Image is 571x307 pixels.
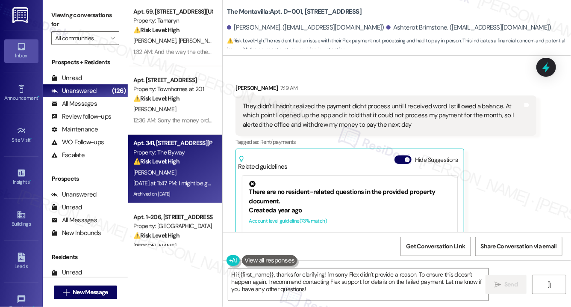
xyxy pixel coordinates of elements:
span: : The resident had an issue with their Flex payment not processing and had to pay in person. This... [227,36,571,55]
span: [PERSON_NAME] [133,105,176,113]
div: There are no resident-related questions in the provided property document. [249,181,450,206]
a: Insights • [4,166,38,189]
i:  [110,35,115,42]
label: Viewing conversations for [51,9,119,31]
strong: ⚠️ Risk Level: High [133,95,180,102]
div: Apt. 1~206, [STREET_ADDRESS][PERSON_NAME] [133,213,212,222]
div: Unread [51,74,82,83]
img: ResiDesk Logo [12,7,30,23]
button: Send [486,275,527,294]
div: Escalate [51,151,85,160]
div: All Messages [51,216,97,225]
div: Tagged as: [235,136,536,148]
button: New Message [54,286,117,299]
div: Archived on [DATE] [132,189,213,200]
span: [PERSON_NAME] [133,37,179,45]
i:  [494,281,501,288]
strong: ⚠️ Risk Level: High [133,232,180,239]
b: The Montavilla: Apt. D~001, [STREET_ADDRESS] [227,7,362,16]
button: Get Conversation Link [400,237,471,256]
i:  [63,289,69,296]
div: Property: [GEOGRAPHIC_DATA] [133,222,212,231]
a: Leads [4,250,38,273]
div: New Inbounds [51,229,101,238]
span: [PERSON_NAME] [133,242,176,250]
div: 12:36 AM: Sorry the money orders are late I have to bring them after 5 [133,116,305,124]
strong: ⚠️ Risk Level: High [133,158,180,165]
div: [PERSON_NAME]. ([EMAIL_ADDRESS][DOMAIN_NAME]) [227,23,384,32]
div: Account level guideline ( 73 % match) [249,217,450,226]
div: 1:32 AM: And the way the other tenants speak about the new management it sounds like a really goo... [133,48,481,56]
span: Share Conversation via email [481,242,557,251]
div: 7:19 AM [278,83,297,92]
div: Unanswered [51,86,97,95]
div: Created a year ago [249,206,450,215]
div: [DATE] at 11:47 PM: I might be getting rental assistance appoint some time this week. I'm waiting... [133,179,525,187]
span: • [38,94,39,100]
a: Site Visit • [4,124,38,147]
a: Inbox [4,39,38,63]
div: Ashterot Brimstone. ([EMAIL_ADDRESS][DOMAIN_NAME]) [386,23,551,32]
span: [PERSON_NAME] [179,37,224,45]
div: Property: The Byway [133,148,212,157]
div: Maintenance [51,125,98,134]
div: Property: Tamaryn [133,16,212,25]
div: Related guidelines [238,155,288,171]
span: Rent/payments [260,138,296,146]
div: Prospects + Residents [43,58,128,67]
i:  [546,281,552,288]
div: [PERSON_NAME] [235,83,536,95]
div: Property: Townhomes at 201 [133,85,212,94]
a: Buildings [4,208,38,231]
div: Apt. 341, [STREET_ADDRESS][PERSON_NAME] [133,139,212,148]
div: They didn't I hadn't realized the payment didnt process until I received word I still owed a bala... [243,102,522,129]
div: (126) [110,84,128,98]
div: WO Follow-ups [51,138,104,147]
input: All communities [55,31,106,45]
label: Hide Suggestions [415,155,458,164]
div: All Messages [51,99,97,108]
span: Get Conversation Link [406,242,465,251]
div: Unanswered [51,190,97,199]
div: Unread [51,268,82,277]
div: Apt. 59, [STREET_ADDRESS][US_STATE] [133,7,212,16]
strong: ⚠️ Risk Level: High [133,26,180,34]
span: • [31,136,32,142]
div: Unread [51,203,82,212]
button: Share Conversation via email [475,237,562,256]
div: Residents [43,253,128,262]
div: Prospects [43,174,128,183]
div: Review follow-ups [51,112,111,121]
span: • [29,178,31,184]
span: Send [504,280,518,289]
div: Apt. [STREET_ADDRESS] [133,76,212,85]
span: New Message [73,288,108,297]
textarea: Hi {{first_name}}, thanks for clarifying! I'm sorry Flex didn't provide a reason. To ensure this ... [228,268,489,301]
strong: ⚠️ Risk Level: High [227,37,264,44]
span: [PERSON_NAME] [133,169,176,176]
